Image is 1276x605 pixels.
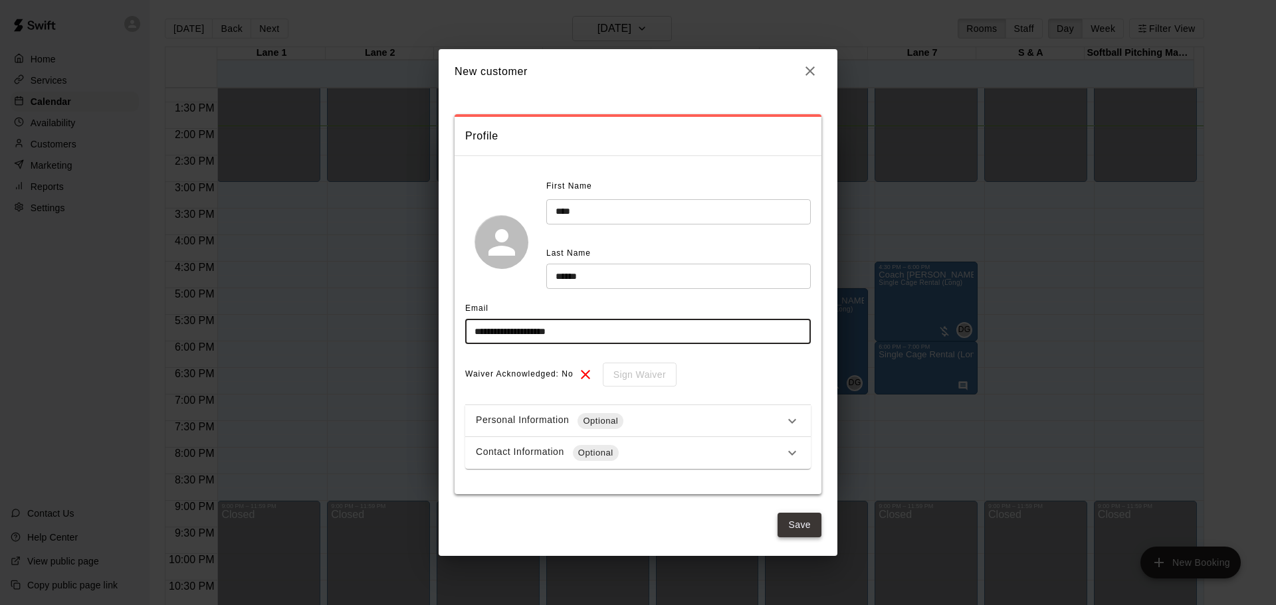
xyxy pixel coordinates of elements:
[546,248,591,258] span: Last Name
[476,413,784,429] div: Personal Information
[546,176,592,197] span: First Name
[465,405,811,437] div: Personal InformationOptional
[465,364,574,385] span: Waiver Acknowledged: No
[476,445,784,461] div: Contact Information
[465,128,811,145] span: Profile
[778,513,821,537] button: Save
[465,303,488,313] span: Email
[593,363,677,387] div: To sign waivers in admin, this feature must be enabled in general settings
[578,414,623,428] span: Optional
[455,63,528,80] h6: New customer
[465,437,811,469] div: Contact InformationOptional
[573,446,619,460] span: Optional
